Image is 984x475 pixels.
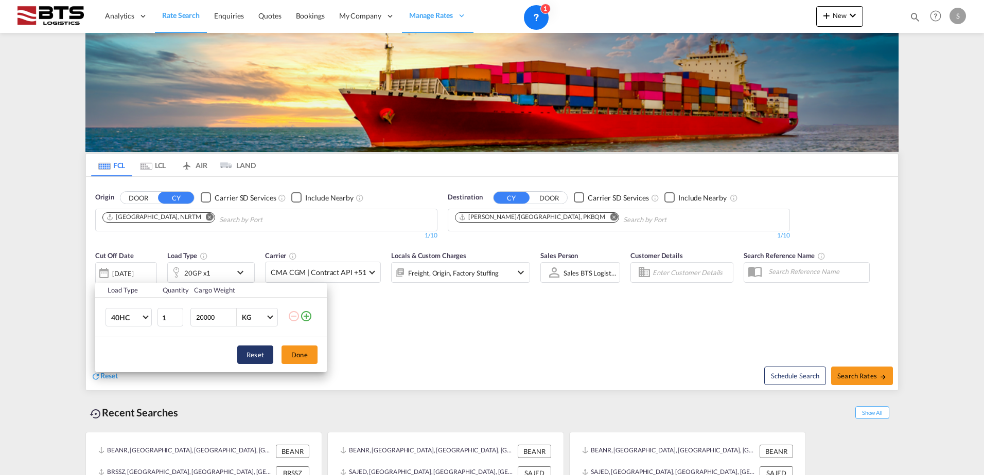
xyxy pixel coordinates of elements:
md-icon: icon-minus-circle-outline [288,310,300,322]
div: Cargo Weight [194,285,282,295]
md-icon: icon-plus-circle-outline [300,310,312,322]
div: KG [242,313,251,321]
button: Done [282,345,318,364]
th: Load Type [95,283,156,298]
md-select: Choose: 40HC [106,308,152,326]
input: Qty [157,308,183,326]
span: 40HC [111,313,141,323]
button: Reset [237,345,273,364]
input: Enter Weight [195,308,236,326]
th: Quantity [156,283,188,298]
